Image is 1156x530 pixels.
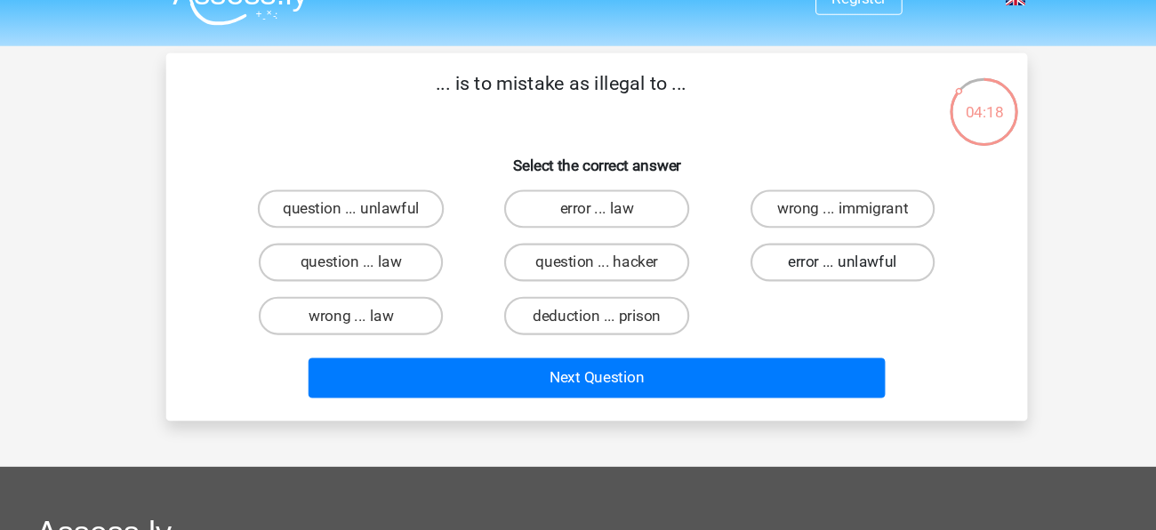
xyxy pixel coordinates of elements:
button: Next Question [309,333,847,371]
label: question ... law [263,227,435,262]
p: ... is to mistake as illegal to ... [205,64,884,117]
label: deduction ... prison [492,277,663,312]
div: 04:18 [905,71,972,116]
label: wrong ... immigrant [721,177,893,213]
label: error ... unlawful [721,227,893,262]
img: Assessly logo [56,485,182,526]
label: question ... hacker [492,227,663,262]
h6: Select the correct answer [205,132,951,163]
label: wrong ... law [263,277,435,312]
label: question ... unlawful [262,177,436,213]
label: error ... law [492,177,663,213]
